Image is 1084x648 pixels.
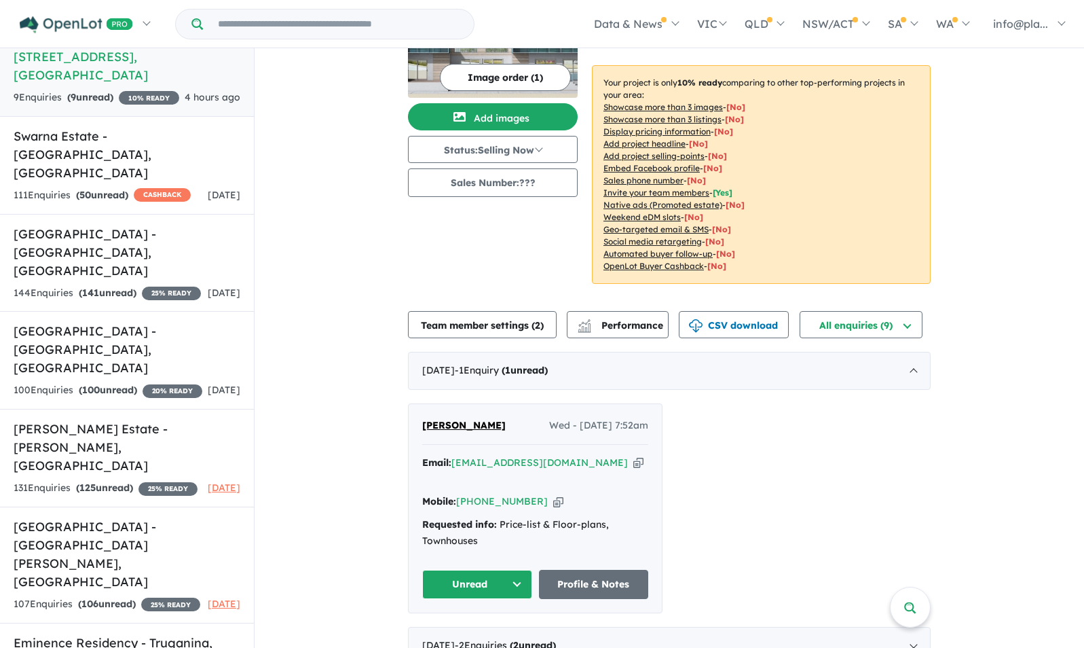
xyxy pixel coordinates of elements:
[578,319,591,327] img: line-chart.svg
[408,168,578,197] button: Sales Number:???
[539,570,649,599] a: Profile & Notes
[14,285,201,302] div: 144 Enquir ies
[684,212,703,222] span: [No]
[408,136,578,163] button: Status:Selling Now
[549,418,648,434] span: Wed - [DATE] 7:52am
[134,188,191,202] span: CASHBACK
[714,126,733,137] span: [ No ]
[143,384,202,398] span: 20 % READY
[451,456,628,469] a: [EMAIL_ADDRESS][DOMAIN_NAME]
[208,482,240,494] span: [DATE]
[705,236,724,247] span: [No]
[603,249,713,259] u: Automated buyer follow-up
[725,114,744,124] span: [ No ]
[553,494,563,509] button: Copy
[14,480,198,497] div: 131 Enquir ies
[79,384,137,396] strong: ( unread)
[408,352,931,390] div: [DATE]
[993,17,1048,31] span: info@pla...
[14,127,240,182] h5: Swarna Estate - [GEOGRAPHIC_DATA] , [GEOGRAPHIC_DATA]
[505,364,510,376] span: 1
[138,482,198,496] span: 25 % READY
[603,200,722,210] u: Native ads (Promoted estate)
[422,518,497,530] strong: Requested info:
[440,64,571,91] button: Image order (1)
[208,287,240,299] span: [DATE]
[14,420,240,475] h5: [PERSON_NAME] Estate - [PERSON_NAME] , [GEOGRAPHIC_DATA]
[502,364,548,376] strong: ( unread)
[800,311,922,338] button: All enquiries (9)
[141,598,200,611] span: 25 % READY
[679,311,789,338] button: CSV download
[422,495,456,507] strong: Mobile:
[422,418,506,434] a: [PERSON_NAME]
[206,10,471,39] input: Try estate name, suburb, builder or developer
[603,236,702,247] u: Social media retargeting
[592,65,931,284] p: Your project is only comparing to other top-performing projects in your area: - - - - - - - - - -...
[82,384,100,396] span: 100
[689,319,703,333] img: download icon
[708,151,727,161] span: [ No ]
[603,139,686,149] u: Add project headline
[67,91,113,103] strong: ( unread)
[455,364,548,376] span: - 1 Enquir y
[707,261,726,271] span: [No]
[456,495,548,507] a: [PHONE_NUMBER]
[603,261,704,271] u: OpenLot Buyer Cashback
[603,224,709,234] u: Geo-targeted email & SMS
[71,91,76,103] span: 9
[79,482,96,494] span: 125
[603,212,681,222] u: Weekend eDM slots
[185,91,240,103] span: 4 hours ago
[119,91,179,105] span: 10 % READY
[712,224,731,234] span: [No]
[142,287,201,300] span: 25 % READY
[208,189,240,201] span: [DATE]
[14,596,200,613] div: 107 Enquir ies
[14,382,202,399] div: 100 Enquir ies
[578,323,591,332] img: bar-chart.svg
[567,311,669,338] button: Performance
[14,90,179,106] div: 9 Enquir ies
[79,287,136,299] strong: ( unread)
[713,187,732,198] span: [ Yes ]
[633,456,643,470] button: Copy
[14,48,240,84] h5: [STREET_ADDRESS] , [GEOGRAPHIC_DATA]
[20,16,133,33] img: Openlot PRO Logo White
[208,598,240,610] span: [DATE]
[14,187,191,204] div: 111 Enquir ies
[79,189,91,201] span: 50
[726,102,745,112] span: [ No ]
[580,319,663,331] span: Performance
[408,103,578,130] button: Add images
[14,322,240,377] h5: [GEOGRAPHIC_DATA] - [GEOGRAPHIC_DATA] , [GEOGRAPHIC_DATA]
[603,151,705,161] u: Add project selling-points
[603,187,709,198] u: Invite your team members
[76,189,128,201] strong: ( unread)
[726,200,745,210] span: [No]
[677,77,722,88] b: 10 % ready
[408,311,557,338] button: Team member settings (2)
[76,482,133,494] strong: ( unread)
[716,249,735,259] span: [No]
[535,319,540,331] span: 2
[82,287,99,299] span: 141
[422,517,648,550] div: Price-list & Floor-plans, Townhouses
[689,139,708,149] span: [ No ]
[603,126,711,137] u: Display pricing information
[208,384,240,396] span: [DATE]
[703,163,722,173] span: [ No ]
[422,456,451,469] strong: Email:
[14,225,240,280] h5: [GEOGRAPHIC_DATA] - [GEOGRAPHIC_DATA] , [GEOGRAPHIC_DATA]
[687,175,706,185] span: [ No ]
[422,419,506,431] span: [PERSON_NAME]
[603,102,723,112] u: Showcase more than 3 images
[14,518,240,591] h5: [GEOGRAPHIC_DATA] - [GEOGRAPHIC_DATA][PERSON_NAME] , [GEOGRAPHIC_DATA]
[81,598,98,610] span: 106
[78,598,136,610] strong: ( unread)
[603,114,722,124] u: Showcase more than 3 listings
[603,163,700,173] u: Embed Facebook profile
[422,570,532,599] button: Unread
[603,175,684,185] u: Sales phone number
